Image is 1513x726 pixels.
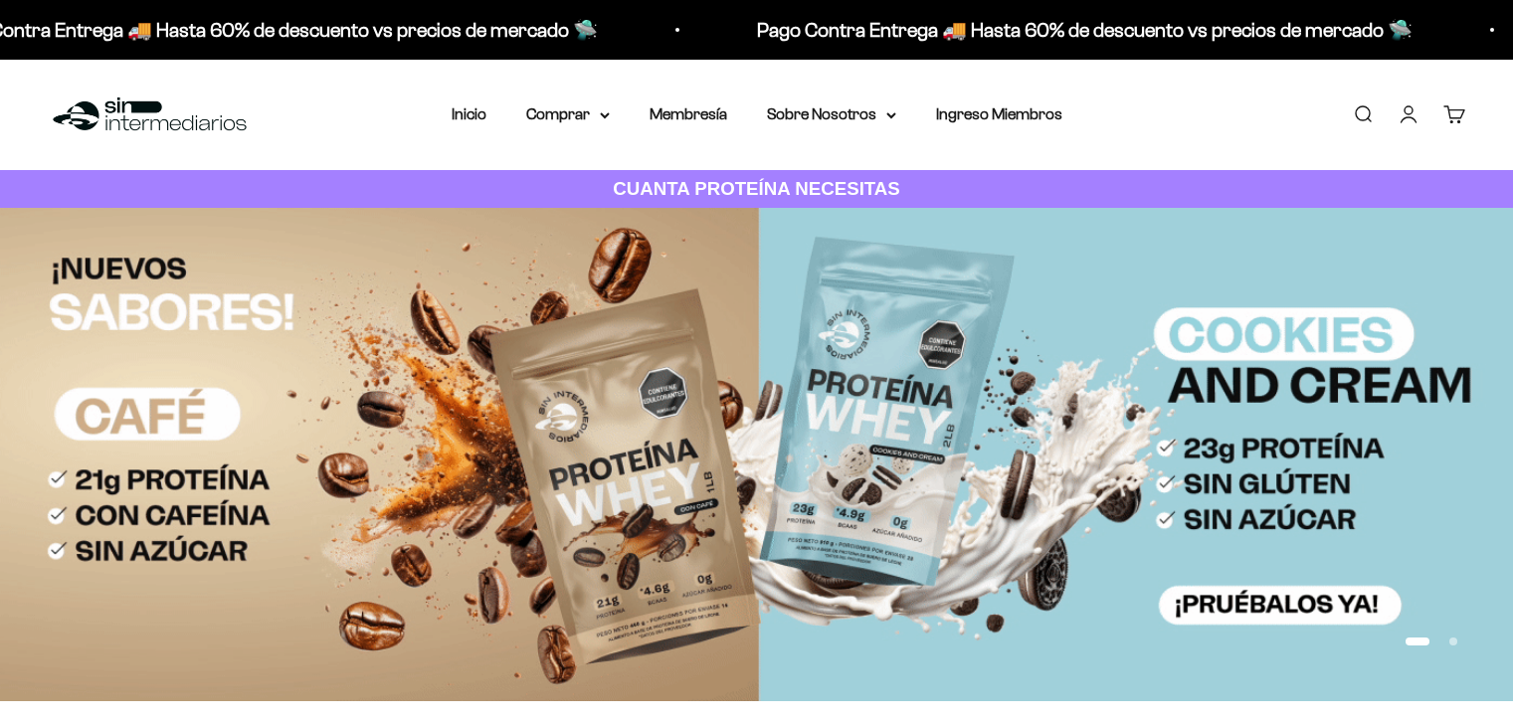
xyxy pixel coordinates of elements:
summary: Sobre Nosotros [767,101,896,127]
strong: CUANTA PROTEÍNA NECESITAS [613,178,900,199]
a: Inicio [452,105,486,122]
a: Ingreso Miembros [936,105,1062,122]
p: Pago Contra Entrega 🚚 Hasta 60% de descuento vs precios de mercado 🛸 [721,14,1377,46]
summary: Comprar [526,101,610,127]
a: Membresía [650,105,727,122]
